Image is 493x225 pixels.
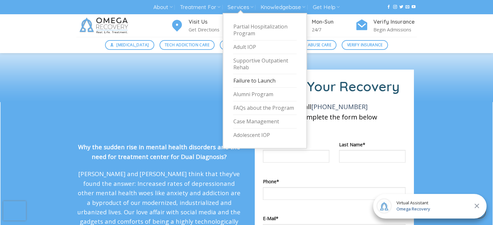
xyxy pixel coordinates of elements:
a: Services [228,1,253,13]
a: Get Help [313,1,340,13]
a: Supportive Outpatient Rehab [233,54,297,74]
p: Get Directions [189,26,232,33]
p: Call or complete the form below [263,102,405,122]
label: Phone* [263,178,405,185]
a: Failure to Launch [233,74,297,88]
a: Partial Hospitalization Program [233,20,297,40]
label: Last Name* [339,141,405,148]
h4: Mon-Sun [312,18,355,26]
img: Omega Recovery [76,14,133,37]
a: Tech Addiction Care [159,40,215,50]
a: Case Management [233,115,297,129]
a: About [153,1,172,13]
span: Tech Addiction Care [165,42,209,48]
a: Send us an email [405,5,409,9]
h4: Verify Insurance [373,18,417,26]
a: Verify Insurance [342,40,388,50]
p: Begin Admissions [373,26,417,33]
a: Follow on Instagram [393,5,397,9]
a: Follow on Twitter [399,5,403,9]
strong: Why the sudden rise in mental health disorders and the need for treatment center for Dual Diagnosis? [78,143,240,160]
span: [MEDICAL_DATA] [116,42,149,48]
a: Treatment For [180,1,220,13]
span: Substance Abuse Care [284,42,331,48]
a: Follow on Facebook [387,5,391,9]
label: E-Mail* [263,215,405,222]
a: Mental Health Care [220,40,273,50]
a: Verify Insurance Begin Admissions [355,18,417,34]
a: Substance Abuse Care [278,40,336,50]
a: Knowledgebase [261,1,305,13]
a: FAQs about the Program [233,101,297,115]
span: Verify Insurance [347,42,383,48]
h4: Visit Us [189,18,232,26]
a: Adolescent IOP [233,129,297,142]
h1: Begin Your Recovery [263,78,405,95]
a: Follow on YouTube [412,5,416,9]
a: [PHONE_NUMBER] [311,102,368,111]
p: 24/7 [312,26,355,33]
a: [MEDICAL_DATA] [105,40,154,50]
a: Adult IOP [233,40,297,54]
a: Visit Us Get Directions [170,18,232,34]
a: Alumni Program [233,88,297,101]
